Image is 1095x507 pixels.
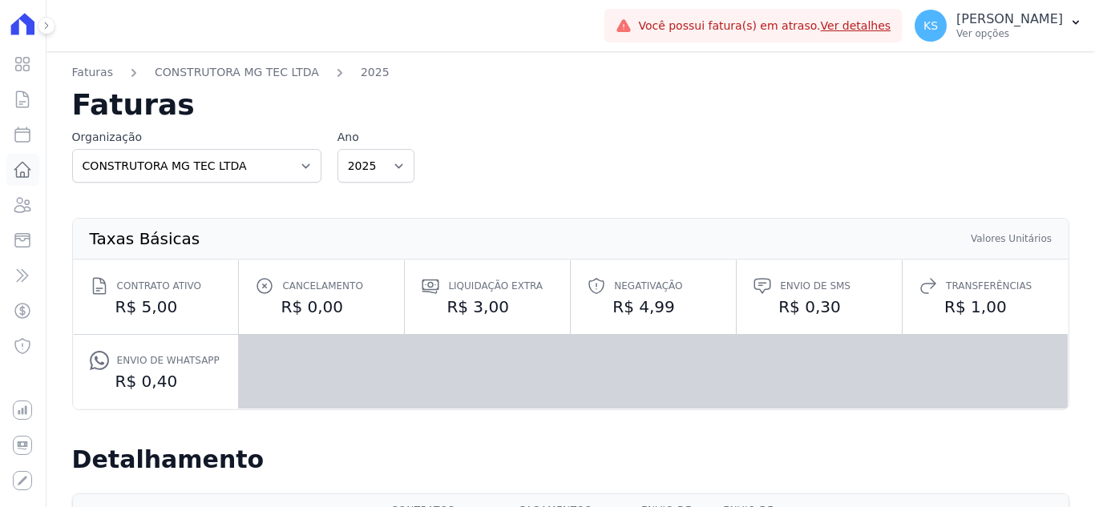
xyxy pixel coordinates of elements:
[72,64,1069,91] nav: Breadcrumb
[902,3,1095,48] button: KS [PERSON_NAME] Ver opções
[282,278,362,294] span: Cancelamento
[155,64,319,81] a: CONSTRUTORA MG TEC LTDA
[72,129,321,146] label: Organização
[821,19,891,32] a: Ver detalhes
[72,91,1069,119] h2: Faturas
[946,278,1032,294] span: Transferências
[117,352,220,368] span: Envio de Whatsapp
[90,370,223,392] dd: R$ 0,40
[753,296,886,318] dd: R$ 0,30
[956,27,1063,40] p: Ver opções
[956,11,1063,27] p: [PERSON_NAME]
[361,64,390,81] a: 2025
[923,20,938,31] span: KS
[117,278,201,294] span: Contrato ativo
[614,278,682,294] span: Negativação
[448,278,543,294] span: Liquidação extra
[72,64,113,81] a: Faturas
[421,296,554,318] dd: R$ 3,00
[919,296,1052,318] dd: R$ 1,00
[89,231,201,246] th: Taxas Básicas
[970,231,1053,246] th: Valores Unitários
[337,129,414,146] label: Ano
[587,296,720,318] dd: R$ 4,99
[255,296,388,318] dd: R$ 0,00
[90,296,223,318] dd: R$ 5,00
[72,445,1069,474] h2: Detalhamento
[638,18,891,34] span: Você possui fatura(s) em atraso.
[780,278,851,294] span: Envio de SMS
